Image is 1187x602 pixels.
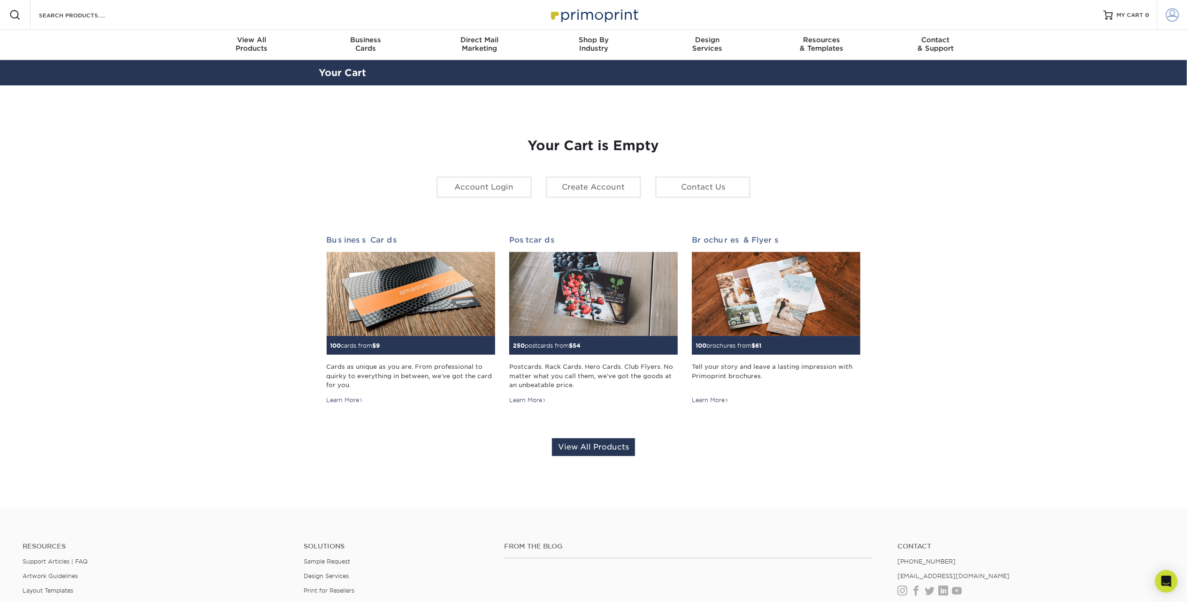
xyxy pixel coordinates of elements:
span: 0 [1145,12,1149,18]
h2: Business Cards [327,236,495,244]
span: 100 [696,342,706,349]
a: Account Login [437,176,532,198]
a: View AllProducts [195,30,309,60]
div: Products [195,36,309,53]
span: Business [308,36,422,44]
span: Direct Mail [422,36,536,44]
small: postcards from [513,342,581,349]
a: Print for Resellers [304,587,354,594]
div: Learn More [692,396,729,404]
a: [PHONE_NUMBER] [897,558,956,565]
span: 9 [376,342,380,349]
span: Resources [765,36,879,44]
div: Industry [536,36,651,53]
img: Postcards [509,252,678,336]
a: Create Account [546,176,641,198]
a: Business Cards 100cards from$9 Cards as unique as you are. From professional to quirky to everyth... [327,236,495,404]
a: Resources& Templates [765,30,879,60]
a: View All Products [552,438,635,456]
span: View All [195,36,309,44]
div: Services [651,36,765,53]
div: Marketing [422,36,536,53]
a: Your Cart [319,67,367,78]
a: Direct MailMarketing [422,30,536,60]
span: 100 [330,342,341,349]
span: $ [569,342,573,349]
span: Contact [879,36,993,44]
span: 250 [513,342,525,349]
input: SEARCH PRODUCTS..... [38,9,130,21]
span: 61 [755,342,761,349]
small: brochures from [696,342,761,349]
span: 54 [573,342,581,349]
div: Learn More [327,396,364,404]
a: Contact [897,542,1164,550]
span: $ [373,342,376,349]
iframe: Google Customer Reviews [2,573,80,599]
div: Postcards. Rack Cards. Hero Cards. Club Flyers. No matter what you call them, we've got the goods... [509,362,678,389]
h2: Postcards [509,236,678,244]
div: Learn More [509,396,546,404]
a: Contact& Support [879,30,993,60]
div: & Support [879,36,993,53]
img: Business Cards [327,252,495,336]
div: Cards [308,36,422,53]
div: Open Intercom Messenger [1155,570,1178,593]
img: Primoprint [547,5,641,25]
a: BusinessCards [308,30,422,60]
a: Postcards 250postcards from$54 Postcards. Rack Cards. Hero Cards. Club Flyers. No matter what you... [509,236,678,404]
span: Design [651,36,765,44]
div: Cards as unique as you are. From professional to quirky to everything in between, we've got the c... [327,362,495,389]
h1: Your Cart is Empty [327,138,861,154]
div: & Templates [765,36,879,53]
a: Brochures & Flyers 100brochures from$61 Tell your story and leave a lasting impression with Primo... [692,236,860,404]
span: MY CART [1117,11,1143,19]
span: $ [751,342,755,349]
h4: From the Blog [504,542,872,550]
img: Brochures & Flyers [692,252,860,336]
small: cards from [330,342,380,349]
h4: Solutions [304,542,490,550]
a: Contact Us [655,176,750,198]
a: [EMAIL_ADDRESS][DOMAIN_NAME] [897,572,1010,579]
a: Design Services [304,572,349,579]
h2: Brochures & Flyers [692,236,860,244]
a: Shop ByIndustry [536,30,651,60]
a: Sample Request [304,558,350,565]
a: Artwork Guidelines [23,572,78,579]
span: Shop By [536,36,651,44]
a: DesignServices [651,30,765,60]
div: Tell your story and leave a lasting impression with Primoprint brochures. [692,362,860,389]
a: Support Articles | FAQ [23,558,88,565]
h4: Resources [23,542,290,550]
